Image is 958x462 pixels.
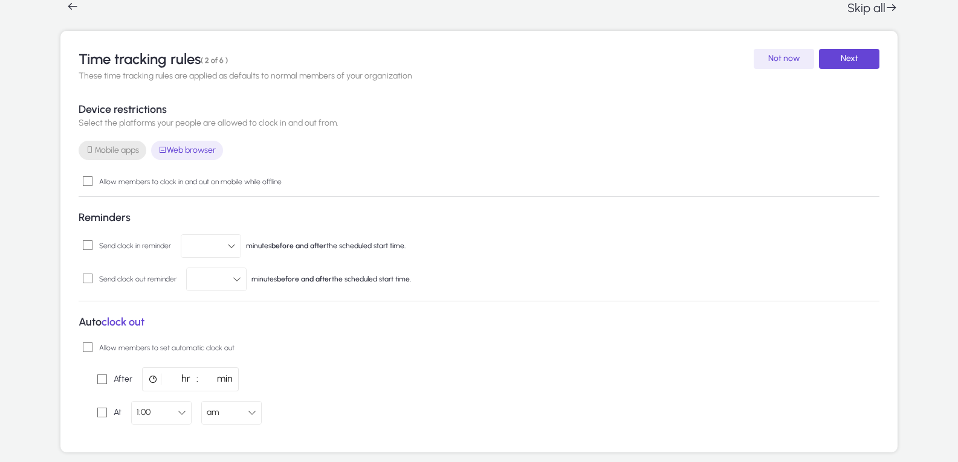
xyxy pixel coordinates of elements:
label: Allow members to set automatic clock out [97,338,235,358]
span: Not now [768,54,800,64]
span: 1:00 [137,407,150,417]
label: minutes the scheduled start time. [251,275,411,283]
label: minutes the scheduled start time. [246,242,406,250]
span: hr [178,373,193,384]
button: Next [819,49,879,69]
span: clock out [102,315,144,329]
span: : [193,373,201,384]
span: ( 2 of 6 ) [201,56,228,65]
span: Skip all [847,1,898,15]
label: Send clock out reminder [97,269,176,289]
span: Next [841,54,858,64]
label: After [111,373,132,385]
h4: Device restrictions [79,103,879,116]
mat-chip-listbox: Device selection [79,138,879,162]
b: before and after [271,242,326,250]
h4: Auto [79,316,879,329]
h3: Time tracking rules [79,50,228,68]
p: These time tracking rules are applied as defaults to normal members of your organization [79,71,879,82]
span: Mobile apps [86,144,139,156]
span: am [207,407,219,417]
h4: Reminders [79,211,879,224]
span: Web browser [158,144,216,156]
p: Select the platforms your people are allowed to clock in and out from. [79,118,879,129]
label: Allow members to clock in and out on mobile while offline [97,172,282,191]
label: Send clock in reminder [97,236,171,255]
b: before and after [277,275,332,283]
span: min [214,373,239,384]
button: Not now [754,49,814,69]
label: At [111,406,121,419]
